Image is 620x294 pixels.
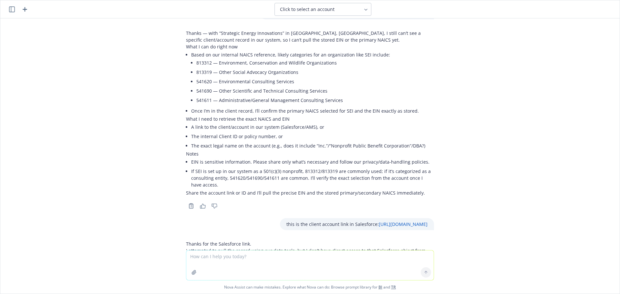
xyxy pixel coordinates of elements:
a: [URL][DOMAIN_NAME] [379,221,428,227]
span: Nova Assist can make mistakes. Explore what Nova can do: Browse prompt library for and [3,280,617,294]
li: 541620 — Environmental Consulting Services [196,77,434,86]
p: I attempted to pull the record using our data tools, but I don’t have direct access to that Sales... [186,247,434,261]
li: If SEI is set up in our system as a 501(c)(3) nonprofit, 813312/813319 are commonly used; if it’s... [191,167,434,189]
p: Share the account link or ID and I’ll pull the precise EIN and the stored primary/secondary NAICS... [186,189,434,196]
p: Thanks — with “Strategic Energy Innovations” in [GEOGRAPHIC_DATA], [GEOGRAPHIC_DATA], I still can... [186,30,434,43]
p: Notes [186,150,434,157]
li: The internal Client ID or policy number, or [191,132,434,141]
li: 813319 — Other Social Advocacy Organizations [196,67,434,77]
p: What I can do right now [186,43,434,50]
a: TR [391,284,396,290]
a: BI [378,284,382,290]
p: What I need to retrieve the exact NAICS and EIN [186,116,434,122]
span: Click to select an account [280,6,335,13]
li: 813312 — Environment, Conservation and Wildlife Organizations [196,58,434,67]
li: 541690 — Other Scientific and Technical Consulting Services [196,86,434,96]
li: 541611 — Administrative/General Management Consulting Services [196,96,434,105]
svg: Copy to clipboard [188,203,194,209]
button: Thumbs down [209,201,220,210]
li: A link to the client/account in our system (Salesforce/AMS), or [191,122,434,132]
li: EIN is sensitive information. Please share only what’s necessary and follow our privacy/data-hand... [191,157,434,167]
p: Thanks for the Salesforce link. [186,240,434,247]
p: this is the client account link in Salesforce: [286,221,428,228]
li: The exact legal name on the account (e.g., does it include “Inc.”/“Nonprofit Public Benefit Corpo... [191,141,434,150]
button: Click to select an account [274,3,371,16]
li: Based on our internal NAICS reference, likely categories for an organization like SEI include: [191,50,434,106]
li: Once I’m in the client record, I’ll confirm the primary NAICS selected for SEI and the EIN exactl... [191,106,434,116]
